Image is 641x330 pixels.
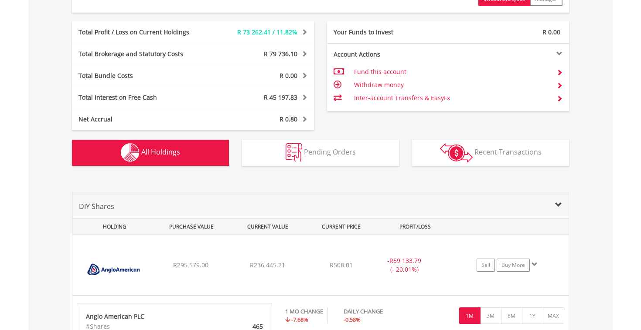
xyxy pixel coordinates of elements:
span: R 73 262.41 / 11.82% [237,28,297,36]
img: transactions-zar-wht.png [440,143,473,162]
button: MAX [543,307,564,324]
div: Account Actions [327,50,448,59]
span: -0.58% [344,316,361,323]
td: Fund this account [354,65,550,78]
img: holdings-wht.png [121,143,140,162]
span: DIY Shares [79,202,114,211]
a: Sell [477,259,495,272]
button: 1M [459,307,481,324]
td: Withdraw money [354,78,550,91]
span: R295 579.00 [173,261,208,269]
div: DAILY CHANGE [344,307,413,316]
button: Pending Orders [242,140,399,166]
button: 6M [501,307,522,324]
div: PURCHASE VALUE [154,219,228,235]
button: Recent Transactions [412,140,569,166]
span: R 45 197.83 [264,93,297,101]
div: Total Bundle Costs [72,71,213,80]
div: Total Profit / Loss on Current Holdings [72,28,213,37]
button: 1Y [522,307,543,324]
div: Your Funds to Invest [327,28,448,37]
span: R508.01 [330,261,353,269]
button: 3M [480,307,501,324]
div: PROFIT/LOSS [378,219,452,235]
img: pending_instructions-wht.png [286,143,302,162]
span: R 0.00 [542,28,560,36]
span: R59 133.79 [389,256,421,265]
span: Pending Orders [304,147,356,157]
div: 1 MO CHANGE [285,307,323,316]
div: CURRENT VALUE [230,219,305,235]
div: Anglo American PLC [86,312,263,321]
td: Inter-account Transfers & EasyFx [354,91,550,104]
a: Buy More [497,259,530,272]
div: HOLDING [73,219,152,235]
span: R 79 736.10 [264,50,297,58]
span: Recent Transactions [474,147,542,157]
span: R236 445.21 [250,261,285,269]
div: Total Interest on Free Cash [72,93,213,102]
div: Total Brokerage and Statutory Costs [72,50,213,58]
button: All Holdings [72,140,229,166]
span: R 0.00 [280,71,297,80]
div: Net Accrual [72,115,213,124]
span: All Holdings [141,147,180,157]
span: -7.68% [291,316,308,323]
div: CURRENT PRICE [307,219,376,235]
span: R 0.80 [280,115,297,123]
div: - (- 20.01%) [372,256,437,274]
img: EQU.ZA.AGL.png [77,246,152,293]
